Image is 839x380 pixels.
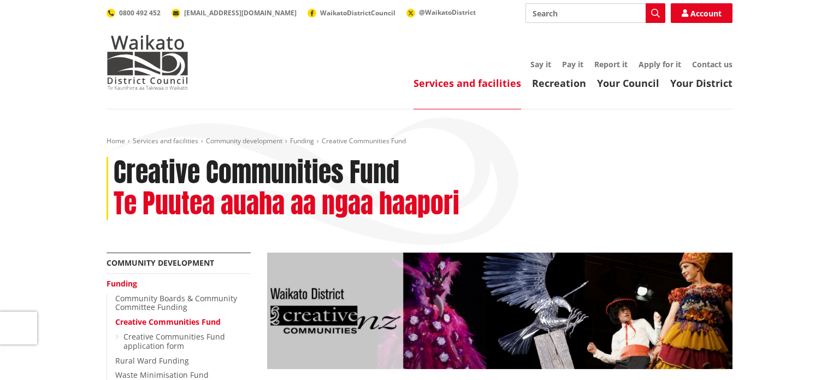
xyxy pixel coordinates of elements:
span: @WaikatoDistrict [419,8,476,17]
a: 0800 492 452 [107,8,161,17]
a: Pay it [562,59,583,69]
span: Creative Communities Fund [322,136,406,145]
span: WaikatoDistrictCouncil [320,8,395,17]
input: Search input [525,3,665,23]
a: Report it [594,59,628,69]
a: Contact us [692,59,732,69]
h1: Creative Communities Fund [114,157,399,189]
nav: breadcrumb [107,137,732,146]
a: Creative Communities Fund [115,317,221,327]
a: Services and facilities [133,136,198,145]
span: [EMAIL_ADDRESS][DOMAIN_NAME] [184,8,297,17]
a: Waste Minimisation Fund [115,370,209,380]
a: Rural Ward Funding [115,355,189,366]
a: WaikatoDistrictCouncil [308,8,395,17]
a: Your District [670,77,732,90]
a: Funding [290,136,314,145]
a: Services and facilities [413,77,521,90]
a: [EMAIL_ADDRESS][DOMAIN_NAME] [172,8,297,17]
img: Waikato District Council - Te Kaunihera aa Takiwaa o Waikato [107,35,188,90]
h2: Te Puutea auaha aa ngaa haapori [114,188,459,220]
a: Community Boards & Community Committee Funding [115,293,237,313]
a: Community development [206,136,282,145]
a: Home [107,136,125,145]
a: Funding [107,278,137,289]
a: Account [671,3,732,23]
a: Apply for it [639,59,681,69]
a: Say it [530,59,551,69]
a: Community development [107,258,214,268]
img: Creative Communities Banner [267,253,732,369]
span: 0800 492 452 [119,8,161,17]
a: Creative Communities Fund application form [123,331,225,351]
a: Recreation [532,77,586,90]
a: Your Council [597,77,659,90]
a: @WaikatoDistrict [406,8,476,17]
